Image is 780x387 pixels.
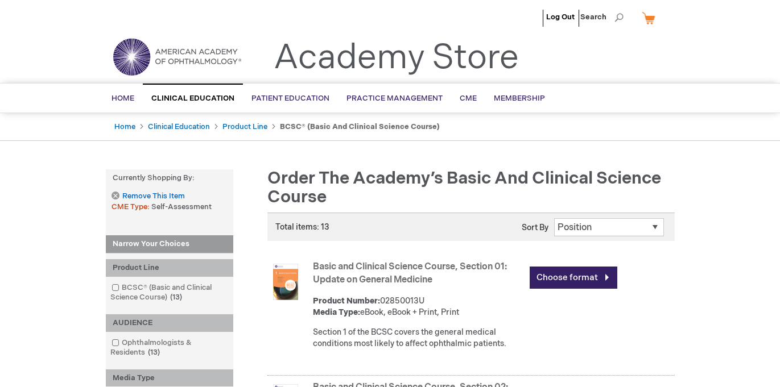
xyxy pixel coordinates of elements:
label: Sort By [522,223,548,232]
span: Total items: 13 [275,222,329,232]
a: Academy Store [274,38,519,78]
a: Ophthalmologists & Residents13 [109,338,230,358]
div: AUDIENCE [106,314,233,332]
div: Product Line [106,259,233,277]
a: Home [114,122,135,131]
span: 13 [167,293,185,302]
strong: Product Number: [313,296,380,306]
strong: BCSC® (Basic and Clinical Science Course) [280,122,440,131]
span: Membership [494,94,545,103]
a: BCSC® (Basic and Clinical Science Course)13 [109,282,230,303]
span: Search [580,6,624,28]
span: CME Type [112,202,151,211]
span: Remove This Item [122,191,185,202]
a: Product Line [222,122,267,131]
span: 13 [145,348,163,357]
strong: Media Type: [313,307,360,317]
a: Basic and Clinical Science Course, Section 01: Update on General Medicine [313,261,507,285]
strong: Narrow Your Choices [106,235,233,253]
div: Media Type [106,369,233,387]
span: Self-Assessment [151,202,212,211]
span: Home [112,94,134,103]
span: Order the Academy’s Basic and Clinical Science Course [267,168,661,207]
a: Log Out [546,13,575,22]
img: Basic and Clinical Science Course, Section 01: Update on General Medicine [267,264,304,300]
span: Practice Management [346,94,443,103]
span: Patient Education [251,94,329,103]
a: Remove This Item [112,192,184,201]
span: Clinical Education [151,94,234,103]
span: CME [460,94,477,103]
div: Section 1 of the BCSC covers the general medical conditions most likely to affect ophthalmic pati... [313,327,524,349]
div: 02850013U eBook, eBook + Print, Print [313,296,524,318]
a: Choose format [530,267,617,289]
a: Clinical Education [148,122,210,131]
strong: Currently Shopping by: [106,169,233,187]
